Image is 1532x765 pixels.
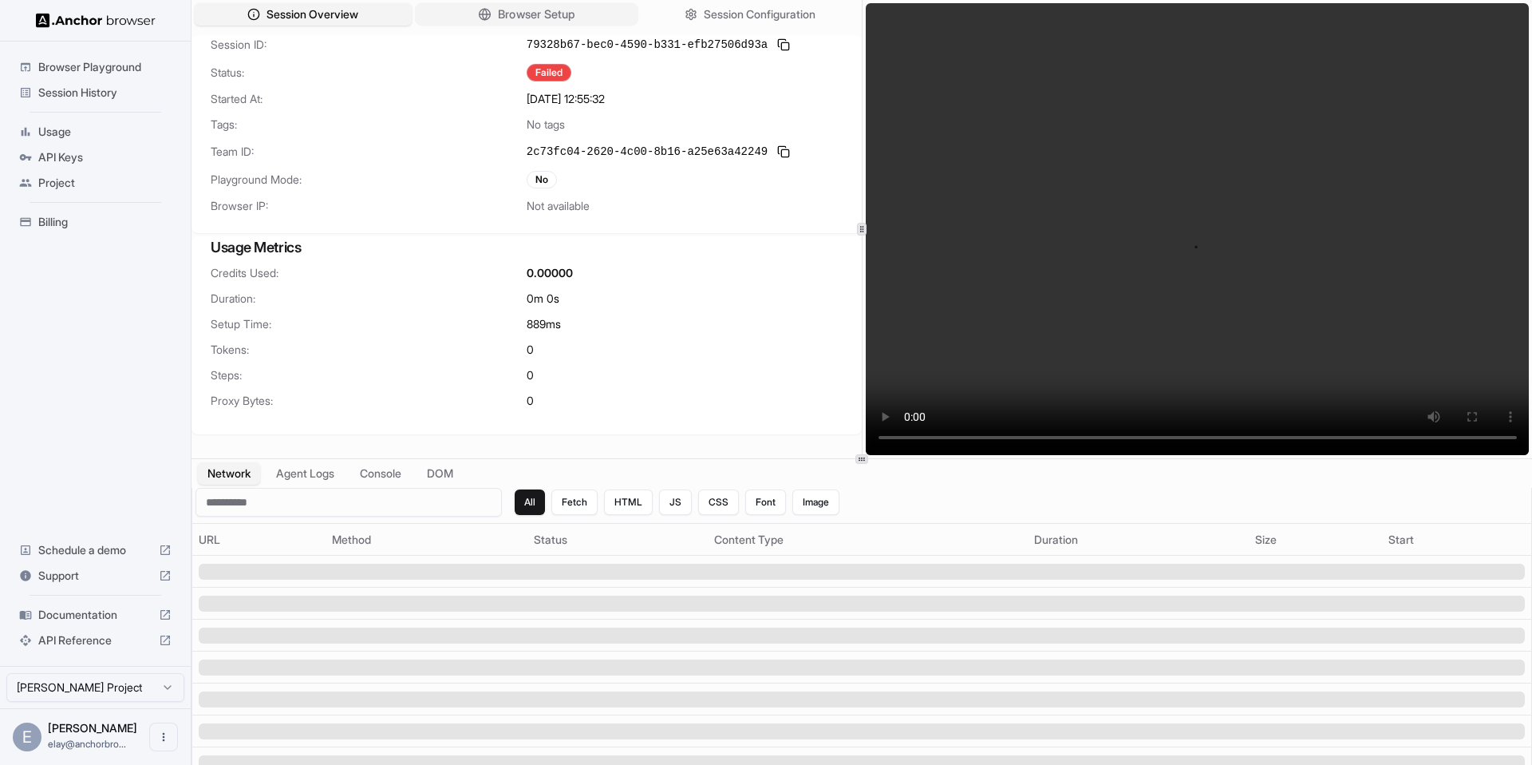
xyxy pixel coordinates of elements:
span: Tokens: [211,342,527,358]
div: E [13,723,41,751]
span: Not available [527,198,590,214]
img: Anchor Logo [36,13,156,28]
button: Console [350,462,411,485]
span: Started At: [211,91,527,107]
div: Browser Playground [13,54,178,80]
div: No [527,171,557,188]
span: Team ID: [211,144,527,160]
span: Duration: [211,291,527,307]
div: API Reference [13,628,178,653]
span: Usage [38,124,172,140]
span: 0 [527,342,534,358]
span: elay@anchorbrowser.io [48,738,126,750]
button: Open menu [149,723,178,751]
span: Elay Gelbart [48,721,137,735]
div: Billing [13,209,178,235]
span: Playground Mode: [211,172,527,188]
span: API Reference [38,632,152,648]
div: Documentation [13,602,178,628]
h3: Usage Metrics [211,236,843,259]
div: Method [332,532,521,548]
span: Documentation [38,607,152,623]
button: Font [745,490,786,515]
span: 79328b67-bec0-4590-b331-efb27506d93a [527,37,768,53]
span: Status: [211,65,527,81]
span: Project [38,175,172,191]
button: DOM [417,462,463,485]
button: All [515,490,545,515]
button: Network [198,462,260,485]
span: Browser IP: [211,198,527,214]
span: 2c73fc04-2620-4c00-8b16-a25e63a42249 [527,144,768,160]
span: No tags [527,117,565,133]
div: Schedule a demo [13,537,178,563]
button: CSS [698,490,739,515]
span: [DATE] 12:55:32 [527,91,605,107]
span: 0m 0s [527,291,559,307]
span: Support [38,568,152,584]
span: Session ID: [211,37,527,53]
button: JS [659,490,692,515]
span: Schedule a demo [38,542,152,558]
div: Size [1255,532,1376,548]
span: Tags: [211,117,527,133]
span: Session Overview [267,6,358,22]
span: API Keys [38,149,172,165]
div: API Keys [13,145,178,170]
span: Session Configuration [704,6,815,22]
div: Usage [13,119,178,145]
button: HTML [604,490,653,515]
span: Proxy Bytes: [211,393,527,409]
div: Start [1388,532,1525,548]
span: Billing [38,214,172,230]
div: Status [534,532,701,548]
button: Agent Logs [267,462,344,485]
button: Image [792,490,839,515]
div: Support [13,563,178,589]
span: Browser Setup [498,6,575,23]
span: 0.00000 [527,265,573,281]
div: Content Type [714,532,1021,548]
span: Setup Time: [211,316,527,332]
button: Fetch [551,490,598,515]
span: Steps: [211,367,527,383]
span: Session History [38,85,172,101]
div: Duration [1034,532,1242,548]
span: Browser Playground [38,59,172,75]
div: Project [13,170,178,196]
div: URL [199,532,319,548]
div: Session History [13,80,178,105]
span: 0 [527,367,534,383]
span: 0 [527,393,534,409]
span: 889 ms [527,316,561,332]
div: Failed [527,64,571,81]
span: Credits Used: [211,265,527,281]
